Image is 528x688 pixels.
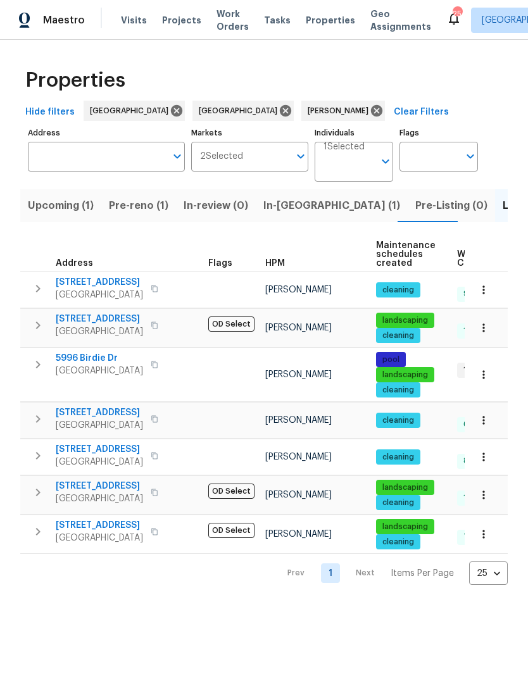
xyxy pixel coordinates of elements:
span: [PERSON_NAME] [308,104,374,117]
p: Items Per Page [391,567,454,580]
span: 2 Selected [200,151,243,162]
span: [STREET_ADDRESS] [56,276,143,289]
span: landscaping [377,482,433,493]
span: Maestro [43,14,85,27]
span: cleaning [377,415,419,426]
span: OD Select [208,484,255,499]
span: Hide filters [25,104,75,120]
span: [GEOGRAPHIC_DATA] [56,325,143,338]
span: [PERSON_NAME] [265,453,332,461]
label: Markets [191,129,309,137]
span: [GEOGRAPHIC_DATA] [90,104,173,117]
span: Pre-reno (1) [109,197,168,215]
span: Properties [25,74,125,87]
span: In-review (0) [184,197,248,215]
span: [PERSON_NAME] [265,285,332,294]
span: [STREET_ADDRESS] [56,480,143,492]
div: [PERSON_NAME] [301,101,385,121]
span: cleaning [377,452,419,463]
span: Visits [121,14,147,27]
span: Properties [306,14,355,27]
span: [GEOGRAPHIC_DATA] [56,419,143,432]
span: cleaning [377,330,419,341]
span: [PERSON_NAME] [265,416,332,425]
nav: Pagination Navigation [275,561,508,585]
span: [PERSON_NAME] [265,530,332,539]
span: Projects [162,14,201,27]
span: [STREET_ADDRESS] [56,313,143,325]
span: [STREET_ADDRESS] [56,443,143,456]
label: Flags [399,129,478,137]
div: [GEOGRAPHIC_DATA] [84,101,185,121]
span: landscaping [377,522,433,532]
span: [GEOGRAPHIC_DATA] [56,492,143,505]
span: Geo Assignments [370,8,431,33]
span: cleaning [377,285,419,296]
span: [GEOGRAPHIC_DATA] [56,289,143,301]
span: [PERSON_NAME] [265,370,332,379]
span: [GEOGRAPHIC_DATA] [56,532,143,544]
span: 7 Done [458,532,495,542]
button: Clear Filters [389,101,454,124]
span: cleaning [377,497,419,508]
span: Tasks [264,16,291,25]
span: 6 Done [458,419,495,430]
span: 15 Done [458,492,498,503]
span: OD Select [208,316,255,332]
span: 8 Done [458,456,495,466]
span: 1 Selected [324,142,365,153]
span: [STREET_ADDRESS] [56,519,143,532]
span: landscaping [377,370,433,380]
button: Hide filters [20,101,80,124]
div: 25 [469,557,508,590]
button: Open [462,147,479,165]
div: [GEOGRAPHIC_DATA] [192,101,294,121]
button: Open [168,147,186,165]
span: Flags [208,259,232,268]
span: [PERSON_NAME] [265,323,332,332]
span: OD Select [208,523,255,538]
span: cleaning [377,385,419,396]
a: Goto page 1 [321,563,340,583]
span: In-[GEOGRAPHIC_DATA] (1) [263,197,400,215]
button: Open [292,147,310,165]
span: 9 Done [458,289,495,299]
span: 5996 Birdie Dr [56,352,143,365]
span: landscaping [377,315,433,326]
span: Upcoming (1) [28,197,94,215]
span: [GEOGRAPHIC_DATA] [56,365,143,377]
label: Address [28,129,185,137]
div: 25 [453,8,462,20]
span: [PERSON_NAME] [265,491,332,499]
button: Open [377,153,394,170]
span: Work Orders [217,8,249,33]
span: Clear Filters [394,104,449,120]
span: cleaning [377,537,419,547]
span: [STREET_ADDRESS] [56,406,143,419]
span: [GEOGRAPHIC_DATA] [199,104,282,117]
span: HPM [265,259,285,268]
span: Address [56,259,93,268]
span: pool [377,354,405,365]
label: Individuals [315,129,393,137]
span: 1 WIP [458,365,487,375]
span: Maintenance schedules created [376,241,436,268]
span: [GEOGRAPHIC_DATA] [56,456,143,468]
span: Pre-Listing (0) [415,197,487,215]
span: 14 Done [458,325,499,336]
